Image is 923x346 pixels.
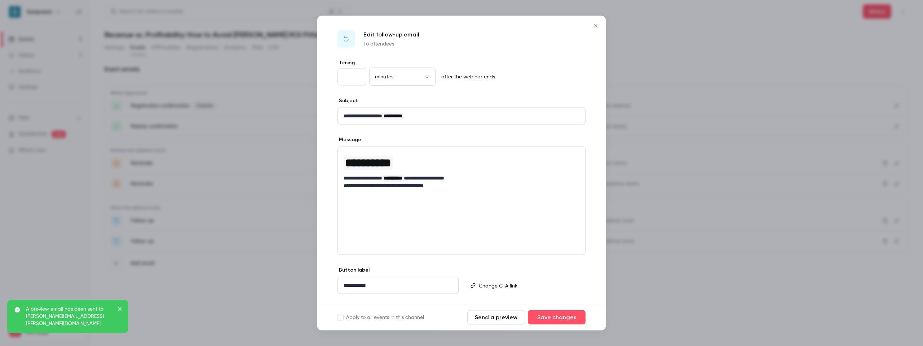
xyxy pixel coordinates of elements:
[338,277,458,294] div: editor
[423,267,432,275] code: {
[467,310,525,325] button: Send a preview
[338,108,585,124] div: editor
[337,267,370,274] label: Button label
[337,59,586,66] label: Timing
[337,97,358,104] label: Subject
[337,136,361,143] label: Message
[476,277,585,294] div: editor
[118,306,123,314] button: close
[550,97,559,106] code: {
[363,30,419,39] p: Edit follow-up email
[338,147,585,194] div: editor
[26,306,112,327] p: A preview email has been sent to [PERSON_NAME][EMAIL_ADDRESS][PERSON_NAME][DOMAIN_NAME]
[369,73,436,80] div: minutes
[550,267,559,275] code: {
[337,314,424,321] label: Apply to all events in this channel
[363,40,419,48] p: To attendees
[588,19,603,33] button: Close
[438,73,495,81] p: after the webinar ends
[528,310,586,325] button: Save changes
